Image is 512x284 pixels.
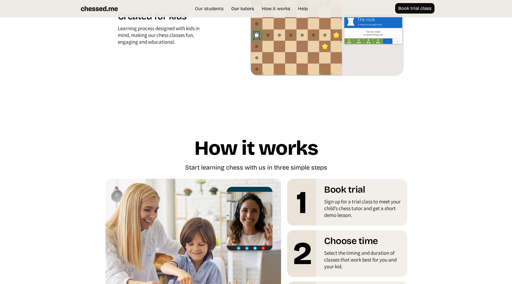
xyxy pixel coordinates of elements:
h1: Book trial [324,184,403,198]
div: Start learning chess with us in three simple steps [185,164,327,173]
div: Select the timing and duration of classes that work best for you and your kid. [324,250,403,273]
a: How it works [259,6,293,12]
h1: How it works [194,138,318,164]
a: Book trial class [395,3,435,14]
h1: Created for kids [118,11,206,25]
a: Our students [192,6,227,12]
div: Sign up for a trial class to meet your child’s chess tutor and get a short demo lesson. [324,198,403,222]
h1: Choose time [324,235,403,250]
a: Our tutors [228,6,257,12]
a: Help [295,6,311,12]
div: Learning process designed with kids in mind, making our chess classes fun, engaging and educational. [118,25,206,48]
